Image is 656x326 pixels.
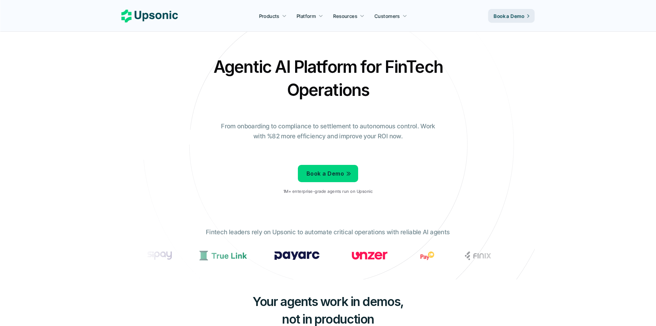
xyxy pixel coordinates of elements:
[306,169,344,179] p: Book a Demo
[216,121,440,141] p: From onboarding to compliance to settlement to autonomous control. Work with %82 more efficiency ...
[208,55,449,101] h2: Agentic AI Platform for FinTech Operations
[333,12,357,20] p: Resources
[375,12,400,20] p: Customers
[206,227,450,237] p: Fintech leaders rely on Upsonic to automate critical operations with reliable AI agents
[494,12,524,20] p: Book a Demo
[296,12,316,20] p: Platform
[252,294,404,309] span: Your agents work in demos,
[259,12,279,20] p: Products
[488,9,535,23] a: Book a Demo
[283,189,373,194] p: 1M+ enterprise-grade agents run on Upsonic
[255,10,291,22] a: Products
[298,165,358,182] a: Book a Demo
